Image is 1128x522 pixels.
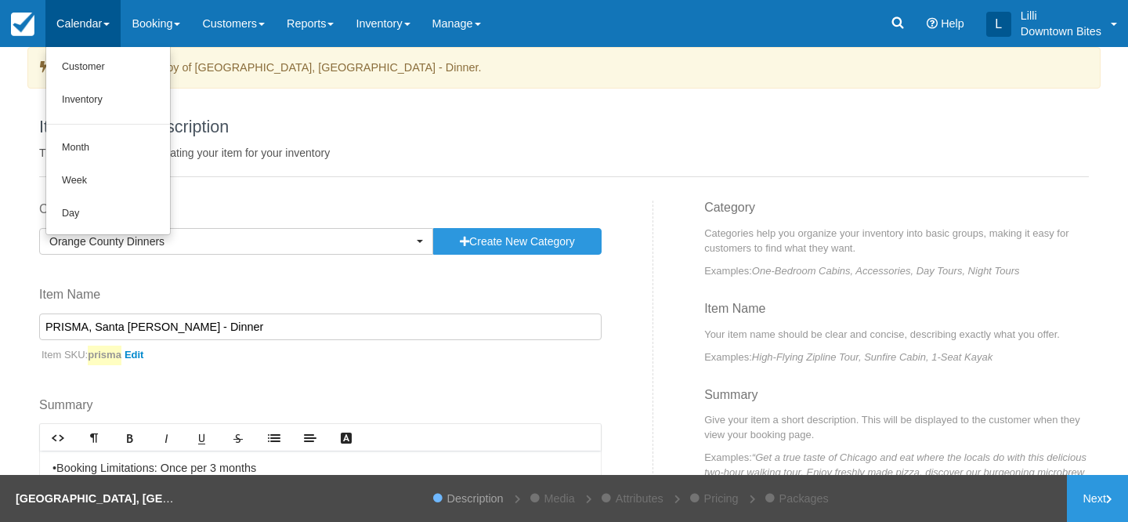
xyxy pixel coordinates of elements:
h1: Item Builder - Description [39,118,1089,136]
ul: Calendar [45,47,171,235]
a: Create Item - Description [439,475,512,522]
em: High-Flying Zipline Tour, Sunfire Cabin, 1-Seat Kayak [752,351,992,363]
a: Underline [184,425,220,451]
p: Examples: [704,263,1089,278]
h3: Summary [704,388,1089,413]
button: Orange County Dinners [39,228,433,255]
a: Text Color [328,425,364,451]
strong: [GEOGRAPHIC_DATA], [GEOGRAPHIC_DATA] - Dinner [16,492,309,505]
a: Month [46,132,170,165]
label: Item Name [39,286,602,304]
p: This is your first step to creating your item for your inventory [39,145,1089,161]
a: Week [46,165,170,198]
a: Customer [46,51,170,84]
p: •Booking Limitations: Once per 3 months [52,460,588,477]
p: Examples: [704,350,1089,364]
a: Format [76,425,112,451]
a: Pricing [696,475,747,522]
button: Create New Category [433,228,602,255]
a: Lists [256,425,292,451]
a: Strikethrough [220,425,256,451]
a: Attributes [608,475,671,522]
h3: Category [704,201,1089,226]
a: Day [46,198,170,230]
p: This is an UNSAVED copy of [GEOGRAPHIC_DATA], [GEOGRAPHIC_DATA] - Dinner. [27,47,1101,89]
a: Italic [148,425,184,451]
em: One-Bedroom Cabins, Accessories, Day Tours, Night Tours [752,265,1020,277]
a: Align [292,425,328,451]
a: Next [1067,475,1128,522]
i: Help [927,18,938,29]
a: Bold [112,425,148,451]
a: Inventory [46,84,170,117]
input: Enter a new Item Name [39,314,602,340]
a: HTML [40,425,76,451]
h3: Item Name [704,302,1089,327]
span: Help [941,17,964,30]
a: Packages [772,475,837,522]
em: “Get a true taste of Chicago and eat where the locals do with this delicious two-hour walking tou... [704,451,1086,493]
img: checkfront-main-nav-mini-logo.png [11,13,34,36]
p: Downtown Bites [1021,24,1101,39]
p: Your item name should be clear and concise, describing exactly what you offer. [704,327,1089,342]
a: prisma [88,346,150,365]
p: Lilli [1021,8,1101,24]
p: Give your item a short description. This will be displayed to the customer when they view your bo... [704,412,1089,442]
p: Examples: [704,450,1089,495]
span: Orange County Dinners [49,234,413,249]
a: Media [537,475,583,522]
label: Category [39,201,602,219]
p: Item SKU: [39,346,602,365]
p: Categories help you organize your inventory into basic groups, making it easy for customers to fi... [704,226,1089,256]
div: L [986,12,1011,37]
label: Summary [39,397,602,415]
